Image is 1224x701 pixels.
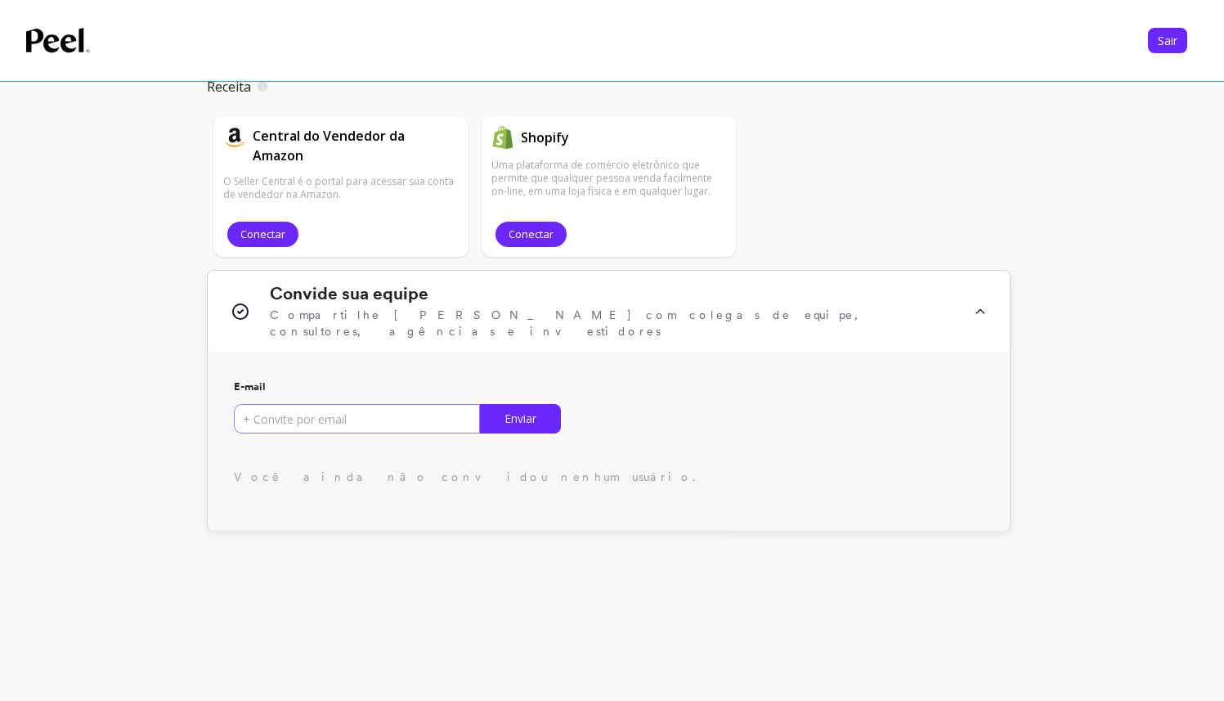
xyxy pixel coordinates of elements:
[495,222,567,247] button: Conectar
[234,380,266,393] font: E-mail
[234,404,480,434] input: + Convite por email
[480,404,561,434] button: Enviar
[223,126,246,149] img: api.amazon.svg
[253,127,405,164] font: Central do Vendedor da Amazon
[491,158,712,198] font: Uma plataforma de comércio eletrônico que permite que qualquer pessoa venda facilmente on-line, e...
[1148,28,1187,53] button: Sair
[240,227,285,241] font: Conectar
[270,308,873,338] font: Compartilhe [PERSON_NAME] com colegas de equipe, consultores, agências e investidores
[227,222,298,247] button: Conectar
[207,78,251,96] font: Receita
[234,470,706,483] font: Você ainda não convidou nenhum usuário.
[491,126,514,149] img: api.shopify.svg
[270,283,428,303] font: Convide sua equipe
[1158,33,1177,48] font: Sair
[509,227,554,241] font: Conectar
[521,128,569,146] font: Shopify
[223,174,454,201] font: O Seller Central é o portal para acessar sua conta de vendedor na Amazon.
[504,411,536,426] font: Enviar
